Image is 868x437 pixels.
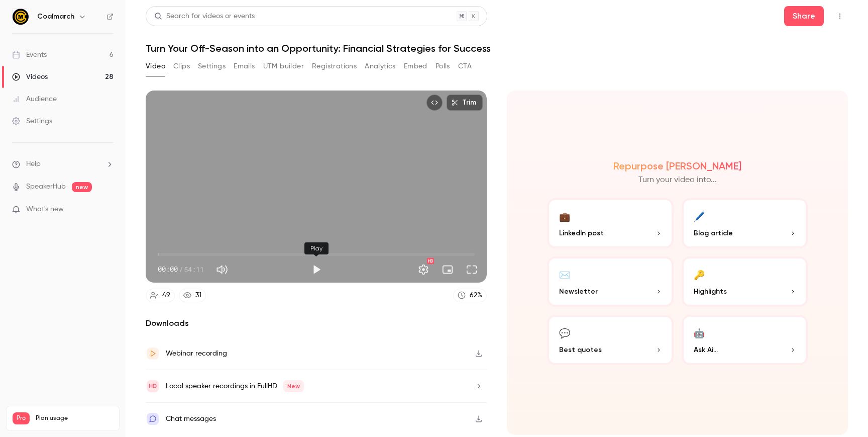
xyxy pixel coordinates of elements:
span: What's new [26,204,64,215]
div: Play [304,242,329,254]
div: 🔑 [694,267,705,282]
span: Highlights [694,286,727,297]
img: Coalmarch [13,9,29,25]
span: LinkedIn post [559,228,604,238]
a: SpeakerHub [26,182,66,192]
button: Clips [173,58,190,74]
span: Newsletter [559,286,598,297]
button: UTM builder [263,58,304,74]
iframe: Noticeable Trigger [101,205,114,214]
a: 49 [146,289,175,302]
div: Audience [12,94,57,104]
button: Polls [436,58,450,74]
button: Embed [404,58,427,74]
span: Ask Ai... [694,344,718,355]
button: Settings [413,259,433,280]
div: Videos [12,72,48,82]
div: Webinar recording [166,347,227,360]
div: 🤖 [694,325,705,340]
span: Best quotes [559,344,602,355]
span: 54:11 [184,264,204,275]
div: Local speaker recordings in FullHD [166,380,304,392]
button: Registrations [312,58,357,74]
div: 62 % [470,290,482,301]
button: Analytics [365,58,396,74]
button: 💬Best quotes [547,315,674,365]
a: 62% [453,289,487,302]
div: Chat messages [166,413,216,425]
button: Play [306,259,327,280]
div: Events [12,50,47,60]
div: Settings [12,116,52,126]
button: 🖊️Blog article [682,198,808,248]
button: ✉️Newsletter [547,256,674,307]
div: 31 [195,290,201,301]
button: 🤖Ask Ai... [682,315,808,365]
div: Search for videos or events [154,11,255,22]
button: CTA [458,58,472,74]
button: Settings [198,58,226,74]
button: Emails [234,58,255,74]
span: New [283,380,304,392]
div: 💬 [559,325,570,340]
span: Help [26,159,41,169]
h2: Downloads [146,317,487,329]
button: Mute [212,259,232,280]
button: Turn on miniplayer [438,259,458,280]
span: 00:00 [158,264,178,275]
button: Trim [447,95,483,111]
button: Embed video [426,95,443,111]
span: Pro [13,412,30,424]
p: Turn your video into... [638,174,717,186]
button: Full screen [462,259,482,280]
li: help-dropdown-opener [12,159,114,169]
div: HD [427,258,434,264]
button: Share [784,6,824,26]
div: 00:00 [158,264,204,275]
button: 🔑Highlights [682,256,808,307]
div: 49 [162,290,170,301]
h2: Repurpose [PERSON_NAME] [613,160,741,172]
div: 🖊️ [694,208,705,224]
div: ✉️ [559,267,570,282]
div: 💼 [559,208,570,224]
button: Top Bar Actions [832,8,848,24]
span: Plan usage [36,414,113,422]
button: Video [146,58,165,74]
button: 💼LinkedIn post [547,198,674,248]
a: 31 [179,289,206,302]
span: / [179,264,183,275]
h6: Coalmarch [37,12,74,22]
span: new [72,182,92,192]
h1: Turn Your Off-Season into an Opportunity: Financial Strategies for Success [146,42,848,54]
span: Blog article [694,228,733,238]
